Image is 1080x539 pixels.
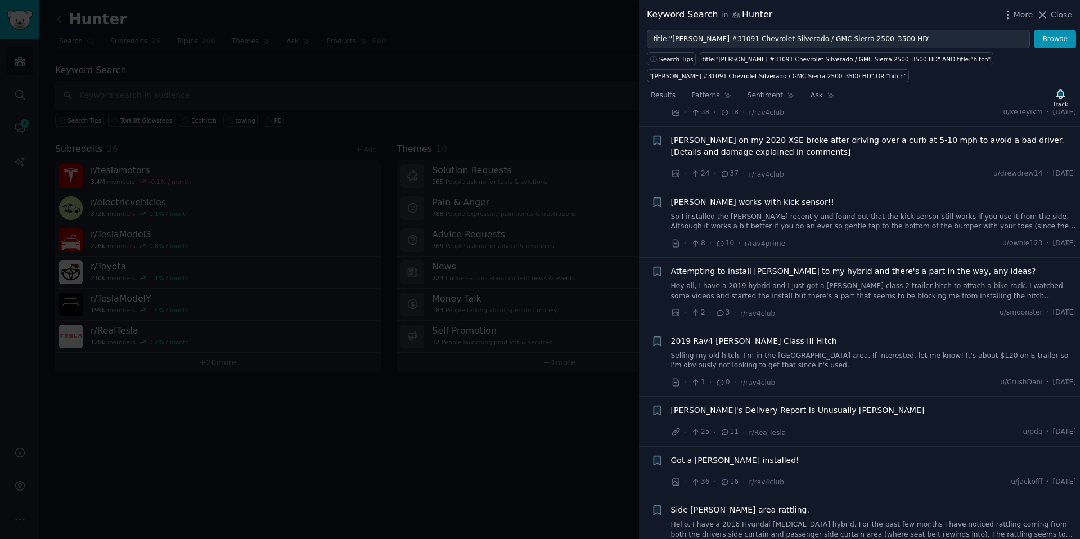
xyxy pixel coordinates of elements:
[685,237,687,249] span: ·
[744,87,799,110] a: Sentiment
[691,378,705,388] span: 1
[691,427,709,437] span: 25
[691,169,709,179] span: 24
[749,170,784,178] span: r/rav4club
[1000,308,1043,318] span: u/smoonster
[1034,30,1076,49] button: Browse
[691,308,705,318] span: 2
[1047,308,1049,318] span: ·
[691,239,705,249] span: 8
[715,308,730,318] span: 3
[671,504,809,516] a: Side [PERSON_NAME] area rattling.
[1053,308,1076,318] span: [DATE]
[1051,9,1072,21] span: Close
[685,376,687,388] span: ·
[1047,427,1049,437] span: ·
[734,376,736,388] span: ·
[1053,169,1076,179] span: [DATE]
[651,91,676,101] span: Results
[647,8,772,22] div: Keyword Search Hunter
[685,426,687,438] span: ·
[1000,378,1043,388] span: u/CrushDani
[738,237,740,249] span: ·
[1047,169,1049,179] span: ·
[714,426,716,438] span: ·
[709,237,712,249] span: ·
[659,55,694,63] span: Search Tips
[749,478,784,486] span: r/rav4club
[671,281,1077,301] a: Hey all, I have a 2019 hybrid and I just got a [PERSON_NAME] class 2 trailer hitch to attach a bi...
[687,87,735,110] a: Patterns
[734,307,736,319] span: ·
[700,52,993,65] a: title:"[PERSON_NAME] #31091 Chevrolet Silverado / GMC Sierra 2500–3500 HD" AND title:"hitch"
[1053,427,1076,437] span: [DATE]
[671,266,1036,277] a: Attempting to install [PERSON_NAME] to my hybrid and there's a part in the way, any ideas?
[740,379,775,387] span: r/rav4club
[671,405,925,416] a: [PERSON_NAME]'s Delivery Report Is Unusually [PERSON_NAME]
[742,426,745,438] span: ·
[709,376,712,388] span: ·
[1047,107,1049,118] span: ·
[993,169,1043,179] span: u/drewdrew14
[720,169,739,179] span: 37
[714,476,716,488] span: ·
[748,91,783,101] span: Sentiment
[749,109,784,116] span: r/rav4club
[715,378,730,388] span: 0
[647,30,1030,49] input: Try a keyword related to your business
[1003,107,1043,118] span: u/kelleylkm
[1053,107,1076,118] span: [DATE]
[671,351,1077,371] a: Selling my old hitch. I'm in the [GEOGRAPHIC_DATA] area. If interested, let me know! It's about $...
[1049,86,1072,110] button: Track
[1011,477,1042,487] span: u/jackofff
[722,10,728,20] span: in
[1053,378,1076,388] span: [DATE]
[671,196,834,208] a: [PERSON_NAME] works with kick sensor!!
[647,52,696,65] button: Search Tips
[742,168,745,180] span: ·
[671,134,1077,158] a: [PERSON_NAME] on my 2020 XSE broke after driving over a curb at 5-10 mph to avoid a bad driver. [...
[720,107,739,118] span: 18
[671,212,1077,232] a: So I installed the [PERSON_NAME] recently and found out that the kick sensor still works if you u...
[1014,9,1033,21] span: More
[647,87,679,110] a: Results
[1047,378,1049,388] span: ·
[745,240,785,248] span: r/rav4prime
[703,55,991,63] div: title:"[PERSON_NAME] #31091 Chevrolet Silverado / GMC Sierra 2500–3500 HD" AND title:"hitch"
[709,307,712,319] span: ·
[650,72,907,80] div: "[PERSON_NAME] #31091 Chevrolet Silverado / GMC Sierra 2500–3500 HD" OR "hitch"
[749,429,786,437] span: r/RealTesla
[1002,239,1043,249] span: u/pwnie123
[1002,9,1033,21] button: More
[647,69,909,82] a: "[PERSON_NAME] #31091 Chevrolet Silverado / GMC Sierra 2500–3500 HD" OR "hitch"
[671,335,837,347] span: 2019 Rav4 [PERSON_NAME] Class III Hitch
[671,455,799,466] span: Got a [PERSON_NAME] installed!
[685,106,687,118] span: ·
[1037,9,1072,21] button: Close
[720,477,739,487] span: 16
[720,427,739,437] span: 11
[714,168,716,180] span: ·
[1023,427,1042,437] span: u/pdq
[1053,239,1076,249] span: [DATE]
[742,476,745,488] span: ·
[1047,239,1049,249] span: ·
[691,91,719,101] span: Patterns
[685,307,687,319] span: ·
[691,477,709,487] span: 36
[1047,477,1049,487] span: ·
[740,309,775,317] span: r/rav4club
[691,107,709,118] span: 38
[685,168,687,180] span: ·
[811,91,823,101] span: Ask
[714,106,716,118] span: ·
[807,87,839,110] a: Ask
[1053,100,1068,108] div: Track
[685,476,687,488] span: ·
[715,239,734,249] span: 10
